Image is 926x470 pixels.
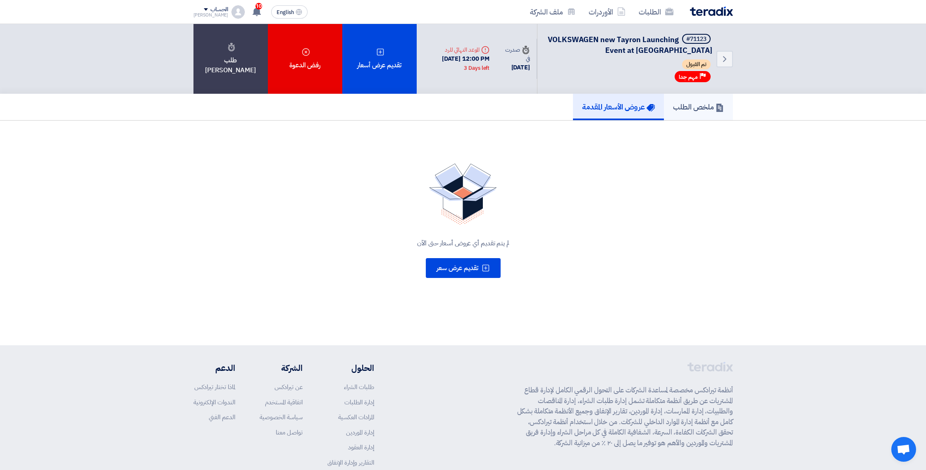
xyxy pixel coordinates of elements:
span: مهم جدا [679,73,698,81]
div: [DATE] 12:00 PM [423,54,490,73]
span: 10 [255,3,262,9]
a: عروض الأسعار المقدمة [573,94,664,120]
a: الطلبات [632,2,680,21]
div: [DATE] [503,63,530,72]
a: تواصل معنا [276,428,303,437]
div: الموعد النهائي للرد [423,45,490,54]
div: #71123 [686,36,706,42]
a: المزادات العكسية [338,413,374,422]
a: ملخص الطلب [664,94,733,120]
img: No Quotations Found! [429,164,497,225]
span: VOLKSWAGEN new Tayron Launching Event at [GEOGRAPHIC_DATA] [548,34,712,56]
a: عن تيرادكس [274,382,303,392]
a: الندوات الإلكترونية [193,398,235,407]
div: [PERSON_NAME] [193,13,229,17]
a: إدارة الطلبات [344,398,374,407]
a: اتفاقية المستخدم [265,398,303,407]
li: الدعم [193,362,235,374]
a: إدارة الموردين [346,428,374,437]
a: سياسة الخصوصية [260,413,303,422]
button: تقديم عرض سعر [426,258,501,278]
div: طلب [PERSON_NAME] [193,24,268,94]
p: أنظمة تيرادكس مخصصة لمساعدة الشركات على التحول الرقمي الكامل لإدارة قطاع المشتريات عن طريق أنظمة ... [517,385,733,448]
div: لم يتم تقديم أي عروض أسعار حتى الآن [203,238,723,248]
h5: ملخص الطلب [673,102,724,112]
span: تقديم عرض سعر [437,263,478,273]
h5: عروض الأسعار المقدمة [582,102,655,112]
a: الدعم الفني [209,413,235,422]
span: English [277,9,294,15]
img: Teradix logo [690,7,733,16]
a: ملف الشركة [523,2,582,21]
a: لماذا تختار تيرادكس [194,382,235,392]
h5: VOLKSWAGEN new Tayron Launching Event at Azha [547,34,712,55]
div: 3 Days left [464,64,489,72]
button: English [271,5,308,19]
a: Open chat [891,437,916,462]
div: الحساب [210,6,228,13]
li: الحلول [327,362,374,374]
img: profile_test.png [231,5,245,19]
div: تقديم عرض أسعار [342,24,417,94]
a: طلبات الشراء [344,382,374,392]
li: الشركة [260,362,303,374]
span: تم القبول [682,59,711,69]
a: التقارير وإدارة الإنفاق [327,458,374,467]
div: صدرت في [503,45,530,63]
div: رفض الدعوة [268,24,342,94]
a: الأوردرات [582,2,632,21]
a: إدارة العقود [348,443,374,452]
